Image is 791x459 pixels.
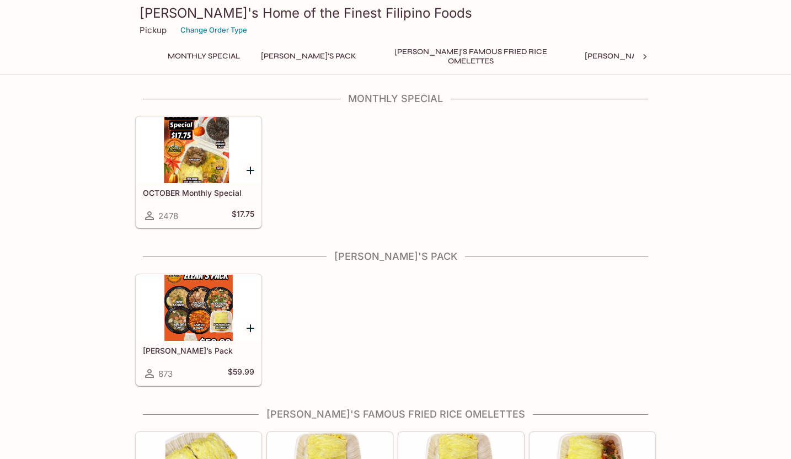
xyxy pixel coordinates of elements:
div: OCTOBER Monthly Special [136,117,261,183]
button: [PERSON_NAME]'s Pack [255,49,362,64]
a: [PERSON_NAME]’s Pack873$59.99 [136,274,261,386]
h5: OCTOBER Monthly Special [143,188,254,198]
button: Add OCTOBER Monthly Special [243,163,257,177]
h4: [PERSON_NAME]'s Pack [135,250,656,263]
a: OCTOBER Monthly Special2478$17.75 [136,116,261,228]
button: [PERSON_NAME]'s Famous Fried Rice Omelettes [371,49,570,64]
span: 873 [158,369,173,379]
h5: [PERSON_NAME]’s Pack [143,346,254,355]
h4: Monthly Special [135,93,656,105]
button: Change Order Type [175,22,252,39]
div: Elena’s Pack [136,275,261,341]
h3: [PERSON_NAME]'s Home of the Finest Filipino Foods [140,4,651,22]
h5: $17.75 [232,209,254,222]
button: Add Elena’s Pack [243,321,257,335]
button: Monthly Special [162,49,246,64]
span: 2478 [158,211,178,221]
h4: [PERSON_NAME]'s Famous Fried Rice Omelettes [135,408,656,420]
h5: $59.99 [228,367,254,380]
p: Pickup [140,25,167,35]
button: [PERSON_NAME]'s Mixed Plates [579,49,719,64]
